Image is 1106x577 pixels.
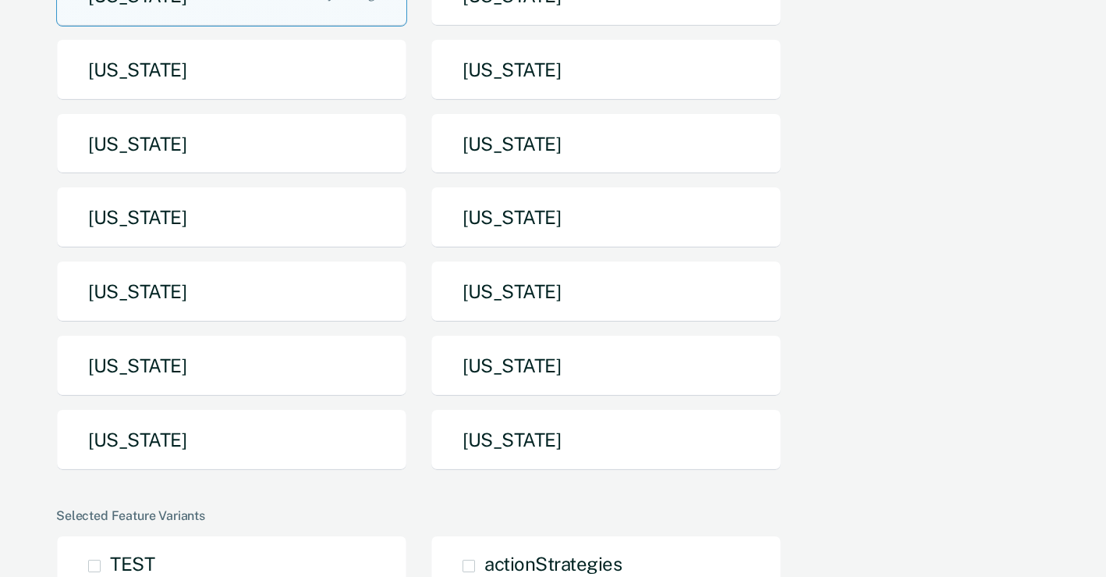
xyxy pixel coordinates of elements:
[56,409,407,471] button: [US_STATE]
[431,39,782,101] button: [US_STATE]
[56,113,407,175] button: [US_STATE]
[431,113,782,175] button: [US_STATE]
[431,335,782,397] button: [US_STATE]
[431,409,782,471] button: [US_STATE]
[56,187,407,248] button: [US_STATE]
[56,261,407,322] button: [US_STATE]
[484,553,622,575] span: actionStrategies
[110,553,154,575] span: TEST
[56,39,407,101] button: [US_STATE]
[431,187,782,248] button: [US_STATE]
[56,335,407,397] button: [US_STATE]
[56,508,1044,523] div: Selected Feature Variants
[431,261,782,322] button: [US_STATE]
